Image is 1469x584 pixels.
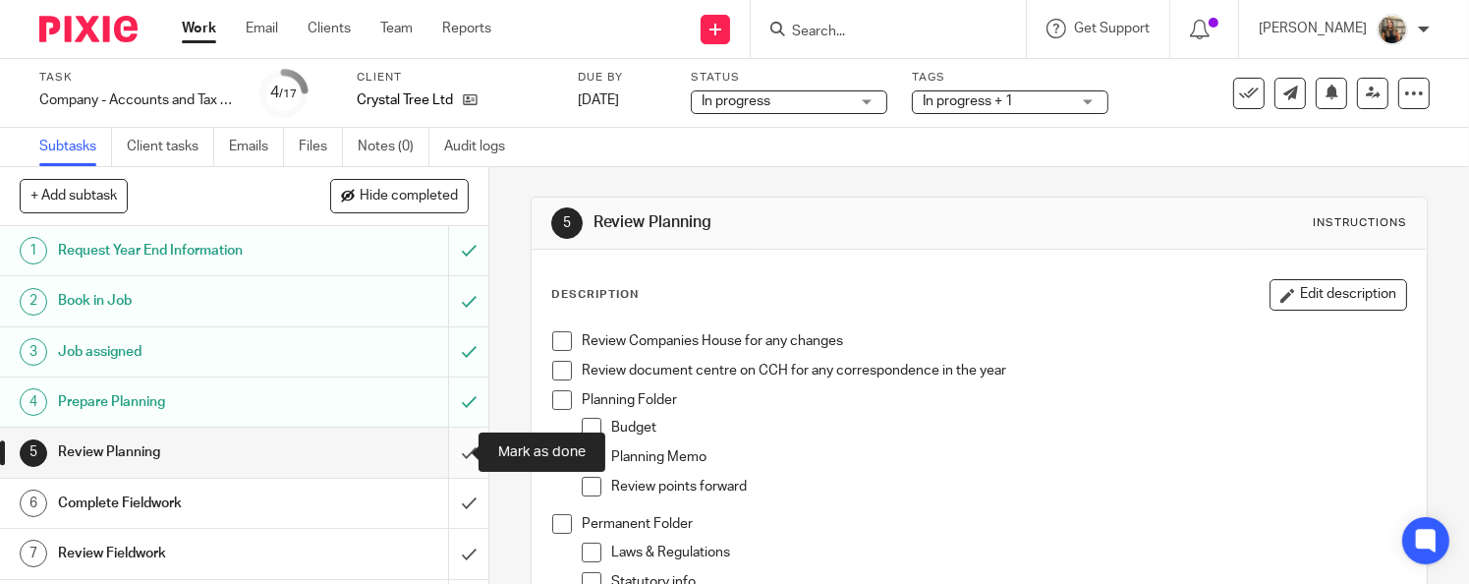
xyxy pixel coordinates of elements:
[229,128,284,166] a: Emails
[1377,14,1408,45] img: pic.png
[611,418,1407,438] p: Budget
[58,337,306,367] h1: Job assigned
[39,70,236,86] label: Task
[299,128,343,166] a: Files
[582,331,1407,351] p: Review Companies House for any changes
[20,388,47,416] div: 4
[691,70,887,86] label: Status
[58,387,306,417] h1: Prepare Planning
[790,24,967,41] input: Search
[442,19,491,38] a: Reports
[39,90,236,110] div: Company - Accounts and Tax Preparation
[578,70,666,86] label: Due by
[39,128,112,166] a: Subtasks
[380,19,413,38] a: Team
[20,338,47,366] div: 3
[1074,22,1150,35] span: Get Support
[271,82,298,104] div: 4
[20,288,47,316] div: 2
[578,93,619,107] span: [DATE]
[39,16,138,42] img: Pixie
[593,212,1022,233] h1: Review Planning
[358,128,429,166] a: Notes (0)
[551,287,639,303] p: Description
[444,128,520,166] a: Audit logs
[308,19,351,38] a: Clients
[20,540,47,567] div: 7
[58,438,306,467] h1: Review Planning
[1313,215,1407,231] div: Instructions
[330,179,469,212] button: Hide completed
[360,189,458,204] span: Hide completed
[582,390,1407,410] p: Planning Folder
[611,447,1407,467] p: Planning Memo
[182,19,216,38] a: Work
[357,90,453,110] p: Crystal Tree Ltd
[611,477,1407,496] p: Review points forward
[20,179,128,212] button: + Add subtask
[551,207,583,239] div: 5
[357,70,553,86] label: Client
[582,361,1407,380] p: Review document centre on CCH for any correspondence in the year
[923,94,1013,108] span: In progress + 1
[702,94,770,108] span: In progress
[58,286,306,316] h1: Book in Job
[20,237,47,264] div: 1
[58,489,306,518] h1: Complete Fieldwork
[1259,19,1367,38] p: [PERSON_NAME]
[912,70,1108,86] label: Tags
[280,88,298,99] small: /17
[58,236,306,265] h1: Request Year End Information
[20,439,47,467] div: 5
[127,128,214,166] a: Client tasks
[611,543,1407,562] p: Laws & Regulations
[582,514,1407,534] p: Permanent Folder
[246,19,278,38] a: Email
[58,539,306,568] h1: Review Fieldwork
[1270,279,1407,311] button: Edit description
[20,490,47,517] div: 6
